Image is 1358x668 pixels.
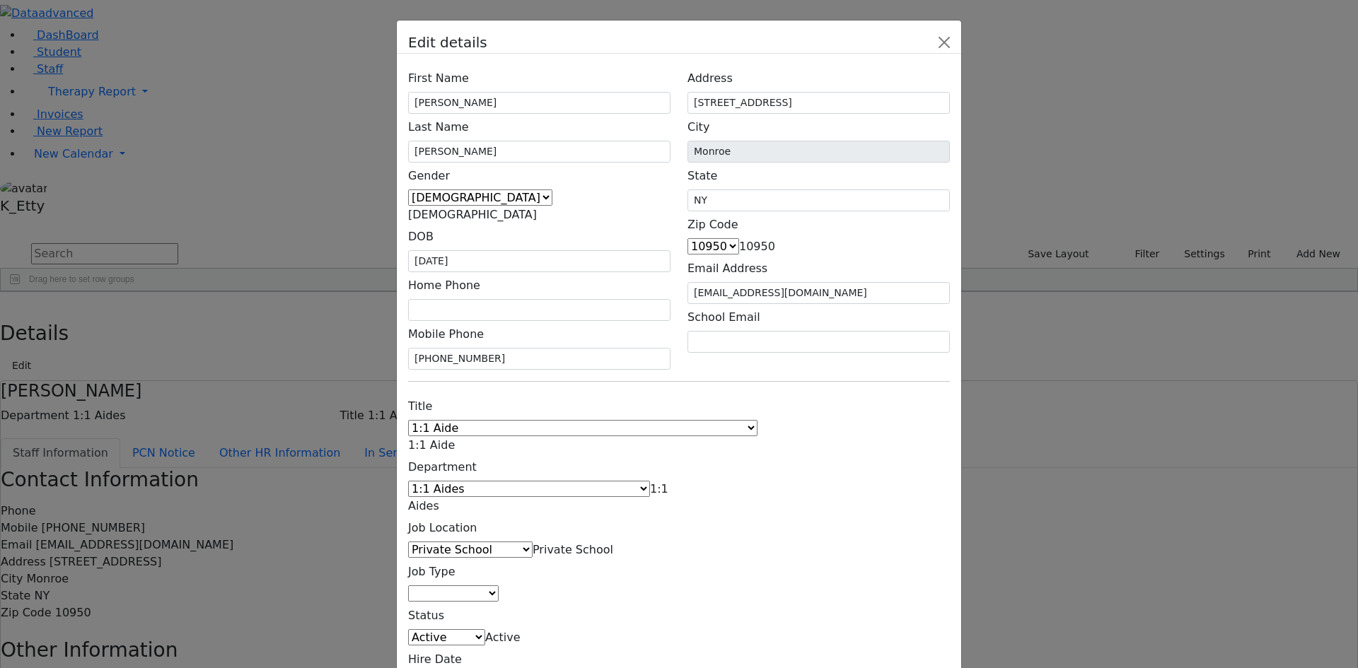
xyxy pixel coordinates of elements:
label: Gender [408,163,450,189]
label: First Name [408,65,469,92]
label: Status [408,602,444,629]
span: Male [408,208,537,221]
span: Active [485,631,521,644]
span: Private School [533,543,613,556]
span: 1:1 Aide [408,438,455,452]
label: Job Location [408,515,477,541]
button: Close [933,31,956,54]
label: Mobile Phone [408,321,484,348]
label: DOB [408,223,434,250]
span: 10950 [739,240,775,253]
label: State [687,163,717,189]
label: Home Phone [408,272,480,299]
label: City [687,114,709,141]
label: Last Name [408,114,469,141]
label: Title [408,393,432,420]
label: Email Address [687,255,767,282]
label: School Email [687,304,760,331]
label: Zip Code [687,211,738,238]
label: Address [687,65,733,92]
label: Job Type [408,558,455,585]
label: Department [408,454,477,481]
h5: Edit details [408,32,487,53]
